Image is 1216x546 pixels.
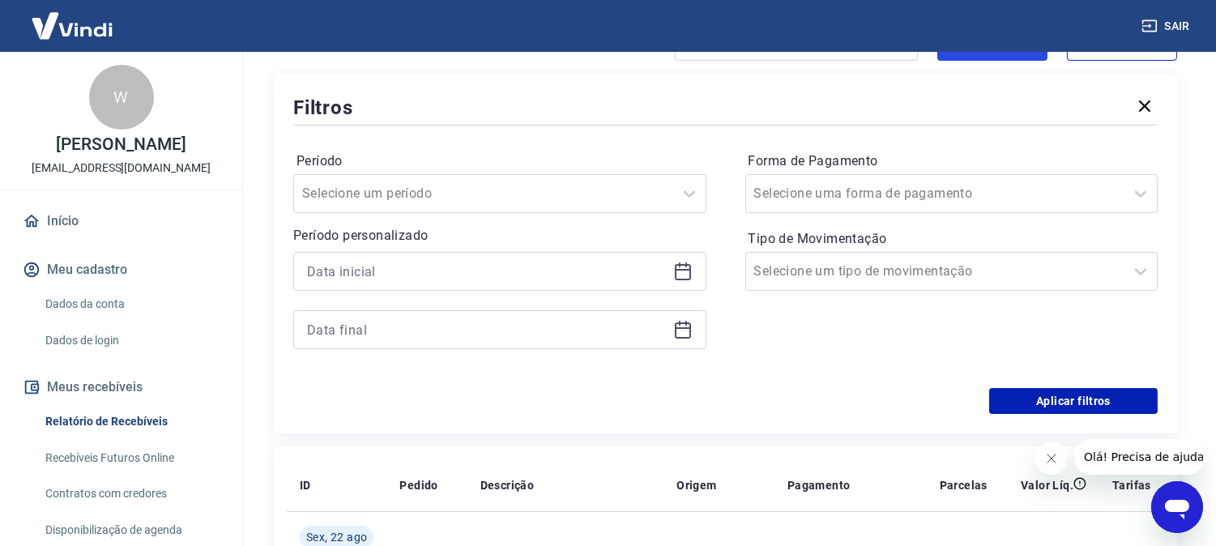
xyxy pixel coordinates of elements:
p: Período personalizado [293,226,706,245]
p: Parcelas [940,477,988,493]
img: Vindi [19,1,125,50]
iframe: Fechar mensagem [1035,442,1068,475]
label: Tipo de Movimentação [749,229,1155,249]
p: ID [300,477,311,493]
span: Olá! Precisa de ajuda? [10,11,136,24]
button: Meu cadastro [19,252,223,288]
p: Pagamento [787,477,851,493]
button: Meus recebíveis [19,369,223,405]
a: Contratos com credores [39,477,223,510]
input: Data final [307,318,667,342]
p: Descrição [480,477,535,493]
h5: Filtros [293,95,353,121]
button: Aplicar filtros [989,388,1158,414]
a: Início [19,203,223,239]
a: Dados da conta [39,288,223,321]
button: Sair [1138,11,1197,41]
label: Forma de Pagamento [749,151,1155,171]
p: Pedido [399,477,437,493]
a: Dados de login [39,324,223,357]
input: Data inicial [307,259,667,284]
p: [EMAIL_ADDRESS][DOMAIN_NAME] [32,160,211,177]
iframe: Botão para abrir a janela de mensagens [1151,481,1203,533]
p: Valor Líq. [1021,477,1073,493]
label: Período [297,151,703,171]
p: Tarifas [1112,477,1151,493]
p: [PERSON_NAME] [56,136,186,153]
p: Origem [676,477,716,493]
div: W [89,65,154,130]
span: Sex, 22 ago [306,529,367,545]
iframe: Mensagem da empresa [1074,439,1203,475]
a: Relatório de Recebíveis [39,405,223,438]
a: Recebíveis Futuros Online [39,441,223,475]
